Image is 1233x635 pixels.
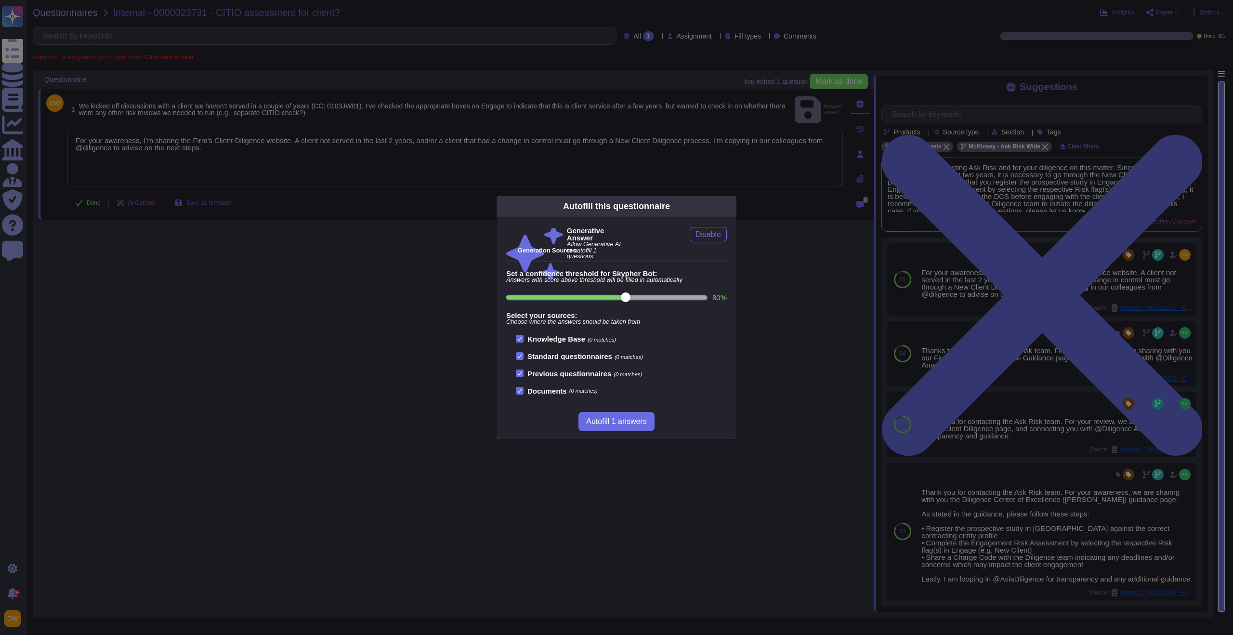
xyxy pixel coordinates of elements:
b: Knowledge Base [527,335,585,343]
div: Autofill this questionnaire [563,200,670,213]
span: (0 matches) [615,354,643,360]
button: Autofill 1 answers [578,412,654,431]
b: Documents [527,387,567,395]
span: (0 matches) [588,337,616,343]
label: 80 % [712,294,727,301]
span: Answers with score above threshold will be filled in automatically [506,277,727,283]
span: (0 matches) [614,371,642,377]
b: Standard questionnaires [527,352,612,360]
b: Select your sources: [506,312,727,319]
span: Choose where the answers should be taken from [506,319,727,325]
b: Set a confidence threshold for Skypher Bot: [506,270,727,277]
b: Generation Sources : [518,247,580,254]
b: Generative Answer [567,227,624,241]
button: Disable [690,227,727,242]
span: Allow Generative AI to autofill 1 questions [567,241,624,260]
span: (0 matches) [569,388,598,394]
span: Disable [695,231,721,238]
span: Autofill 1 answers [586,418,646,425]
b: Previous questionnaires [527,370,611,378]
